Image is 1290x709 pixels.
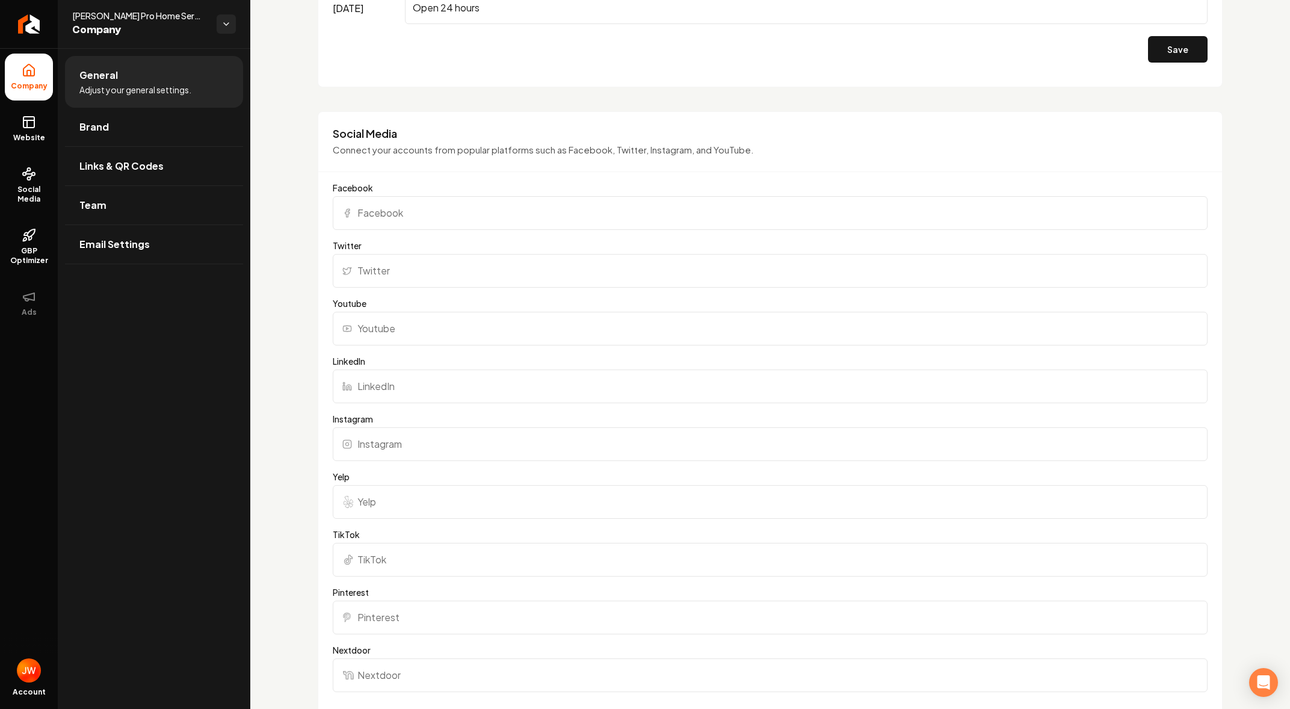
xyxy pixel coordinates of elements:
input: Twitter [333,254,1208,288]
a: GBP Optimizer [5,218,53,275]
a: Team [65,186,243,224]
button: Save [1148,36,1208,63]
span: Brand [79,120,109,134]
input: Facebook [333,196,1208,230]
button: Open user button [17,658,41,683]
span: Website [8,133,50,143]
a: Website [5,105,53,152]
a: Brand [65,108,243,146]
label: LinkedIn [333,355,1208,367]
label: Youtube [333,297,1208,309]
input: TikTok [333,543,1208,577]
span: [PERSON_NAME] Pro Home Services [72,10,207,22]
span: Adjust your general settings. [79,84,191,96]
img: John Williams [17,658,41,683]
span: GBP Optimizer [5,246,53,265]
img: Rebolt Logo [18,14,40,34]
label: TikTok [333,528,1208,540]
a: Email Settings [65,225,243,264]
a: Links & QR Codes [65,147,243,185]
span: General [79,68,118,82]
span: Email Settings [79,237,150,252]
span: Ads [17,308,42,317]
label: Instagram [333,413,1208,425]
input: Pinterest [333,601,1208,634]
p: Connect your accounts from popular platforms such as Facebook, Twitter, Instagram, and YouTube. [333,143,1208,157]
label: Twitter [333,240,1208,252]
label: Pinterest [333,586,1208,598]
label: Yelp [333,471,1208,483]
input: LinkedIn [333,370,1208,403]
h3: Social Media [333,126,1208,141]
label: Nextdoor [333,644,1208,656]
label: Facebook [333,182,1208,194]
span: Links & QR Codes [79,159,164,173]
input: Yelp [333,485,1208,519]
input: Youtube [333,312,1208,345]
button: Ads [5,280,53,327]
a: Social Media [5,157,53,214]
input: Nextdoor [333,658,1208,692]
span: Company [6,81,52,91]
span: Team [79,198,106,212]
span: Company [72,22,207,39]
div: Open Intercom Messenger [1249,668,1278,697]
span: Account [13,687,46,697]
input: Instagram [333,427,1208,461]
span: Social Media [5,185,53,204]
